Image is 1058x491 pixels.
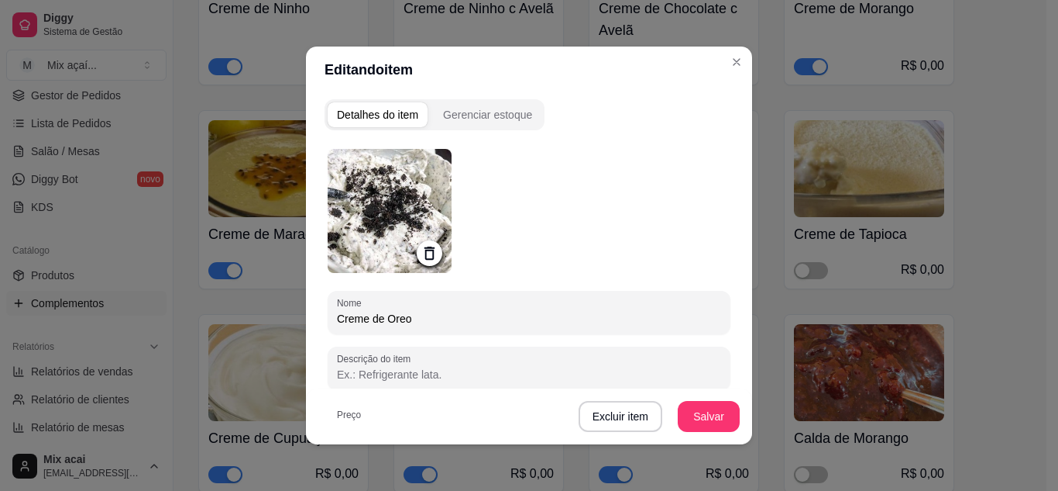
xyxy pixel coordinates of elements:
[325,99,733,130] div: complement-group
[337,311,721,327] input: Nome
[328,149,452,273] img: logo da loja
[443,107,532,123] div: Gerenciar estoque
[337,352,416,365] label: Descrição do item
[325,99,544,130] div: complement-group
[337,367,721,382] input: Descrição do item
[306,47,752,93] header: Editando item
[724,50,749,74] button: Close
[337,107,418,123] div: Detalhes do item
[579,401,662,432] button: Excluir item
[337,296,367,309] label: Nome
[678,401,740,432] button: Salvar
[337,408,366,421] label: Preço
